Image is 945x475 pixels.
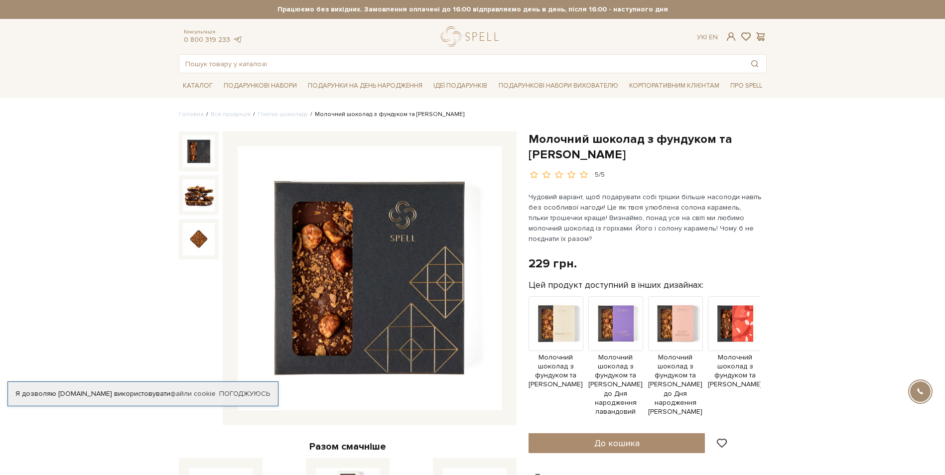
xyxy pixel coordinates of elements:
a: Каталог [179,78,217,94]
a: Подарункові набори [220,78,301,94]
a: En [709,33,718,41]
a: файли cookie [170,389,216,398]
p: Чудовий варіант, щоб подарувати собі трішки більше насолоди навіть без особливої нагоди! Це як тв... [529,192,762,244]
span: Молочний шоколад з фундуком та [PERSON_NAME] [708,353,763,389]
div: 229 грн. [529,256,577,271]
button: До кошика [529,433,705,453]
label: Цей продукт доступний в інших дизайнах: [529,279,703,291]
img: Продукт [529,296,583,351]
a: Молочний шоколад з фундуком та [PERSON_NAME] до Дня народження [PERSON_NAME] [648,319,703,416]
a: Вся продукція [211,111,251,118]
h1: Молочний шоколад з фундуком та [PERSON_NAME] [529,131,767,162]
a: Ідеї подарунків [429,78,491,94]
a: Погоджуюсь [219,389,270,398]
div: Разом смачніше [179,440,517,453]
a: telegram [233,35,243,44]
div: Я дозволяю [DOMAIN_NAME] використовувати [8,389,278,398]
span: Молочний шоколад з фундуком та [PERSON_NAME] до Дня народження лавандовий [588,353,643,416]
a: Подарунки на День народження [304,78,426,94]
img: Молочний шоколад з фундуком та солоною карамеллю [183,135,215,167]
div: Ук [697,33,718,42]
div: 5/5 [595,170,605,180]
span: До кошика [594,438,640,449]
img: Молочний шоколад з фундуком та солоною карамеллю [238,146,502,410]
span: Молочний шоколад з фундуком та [PERSON_NAME] [529,353,583,389]
a: 0 800 319 233 [184,35,230,44]
a: Молочний шоколад з фундуком та [PERSON_NAME] до Дня народження лавандовий [588,319,643,416]
a: Головна [179,111,204,118]
a: logo [441,26,503,47]
span: Консультація: [184,29,243,35]
span: | [705,33,707,41]
img: Продукт [708,296,763,351]
img: Продукт [648,296,703,351]
a: Про Spell [726,78,766,94]
a: Плитки шоколаду [258,111,308,118]
a: Молочний шоколад з фундуком та [PERSON_NAME] [708,319,763,389]
a: Молочний шоколад з фундуком та [PERSON_NAME] [529,319,583,389]
img: Молочний шоколад з фундуком та солоною карамеллю [183,179,215,211]
button: Пошук товару у каталозі [743,55,766,73]
li: Молочний шоколад з фундуком та [PERSON_NAME] [308,110,464,119]
input: Пошук товару у каталозі [179,55,743,73]
span: Молочний шоколад з фундуком та [PERSON_NAME] до Дня народження [PERSON_NAME] [648,353,703,416]
img: Продукт [588,296,643,351]
img: Молочний шоколад з фундуком та солоною карамеллю [183,223,215,255]
a: Подарункові набори вихователю [495,77,622,94]
strong: Працюємо без вихідних. Замовлення оплачені до 16:00 відправляємо день в день, після 16:00 - насту... [179,5,767,14]
a: Корпоративним клієнтам [625,77,723,94]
